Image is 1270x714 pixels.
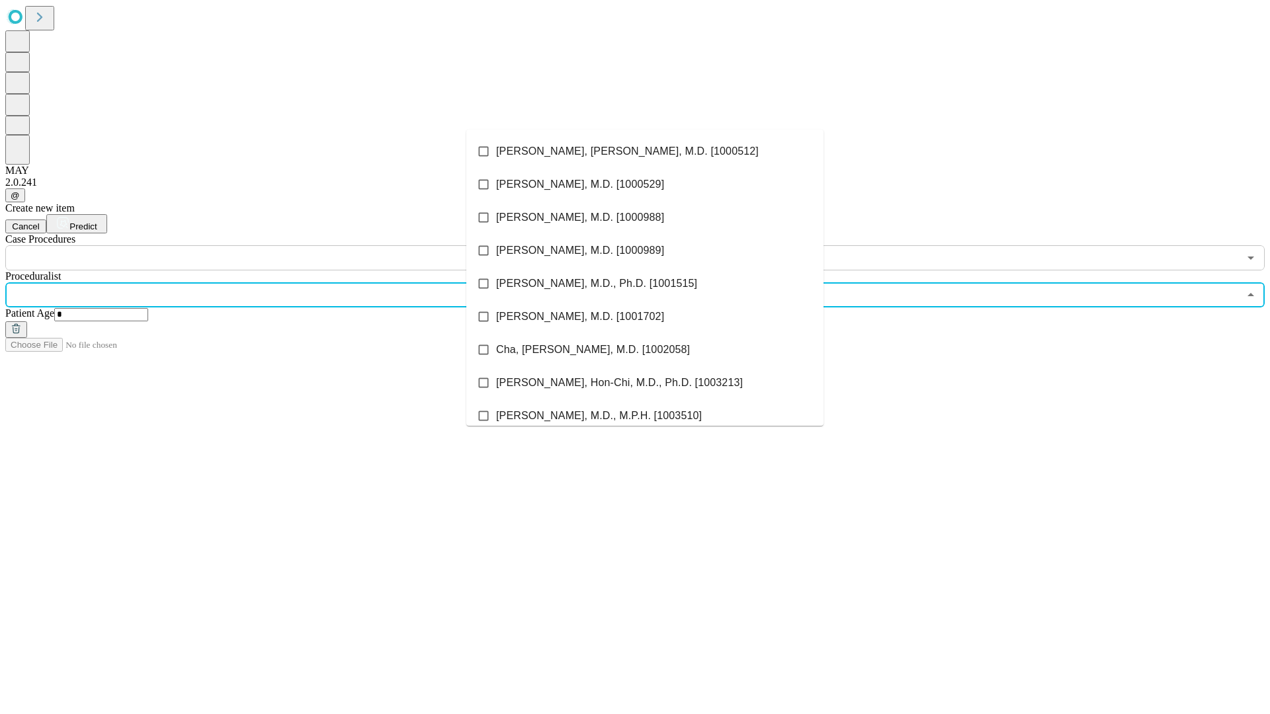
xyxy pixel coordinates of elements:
[496,243,664,258] span: [PERSON_NAME], M.D. [1000989]
[11,190,20,200] span: @
[496,375,743,391] span: [PERSON_NAME], Hon-Chi, M.D., Ph.D. [1003213]
[5,188,25,202] button: @
[5,270,61,282] span: Proceduralist
[5,177,1265,188] div: 2.0.241
[5,202,75,214] span: Create new item
[496,309,664,325] span: [PERSON_NAME], M.D. [1001702]
[1242,249,1260,267] button: Open
[5,219,46,233] button: Cancel
[5,233,75,245] span: Scheduled Procedure
[5,307,54,319] span: Patient Age
[69,221,97,231] span: Predict
[496,276,697,292] span: [PERSON_NAME], M.D., Ph.D. [1001515]
[12,221,40,231] span: Cancel
[5,165,1265,177] div: MAY
[496,177,664,192] span: [PERSON_NAME], M.D. [1000529]
[496,210,664,225] span: [PERSON_NAME], M.D. [1000988]
[46,214,107,233] button: Predict
[496,342,690,358] span: Cha, [PERSON_NAME], M.D. [1002058]
[1242,286,1260,304] button: Close
[496,143,759,159] span: [PERSON_NAME], [PERSON_NAME], M.D. [1000512]
[496,408,702,424] span: [PERSON_NAME], M.D., M.P.H. [1003510]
